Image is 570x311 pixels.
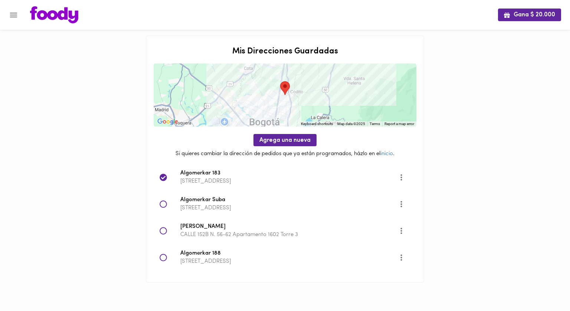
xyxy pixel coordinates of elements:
[180,204,399,212] p: [STREET_ADDRESS]
[392,222,410,240] button: More
[154,47,416,56] h2: Mis Direcciones Guardadas
[180,169,399,178] span: Algomerkar 183
[180,231,399,239] p: CALLE 152B N. 56-62 Apartamento 1602 Torre 3
[337,122,365,126] span: Map data ©2025
[180,249,399,258] span: Algomerkar 188
[180,177,399,185] p: [STREET_ADDRESS]
[155,117,180,127] a: Open this area in Google Maps (opens a new window)
[384,122,414,126] a: Report a map error
[392,195,410,213] button: More
[301,121,333,127] button: Keyboard shortcuts
[155,117,180,127] img: Google
[253,134,317,146] button: Agrega una nueva
[180,196,399,204] span: Algomerkar Suba
[392,168,410,186] button: Opciones
[280,81,290,95] div: Tu dirección
[180,223,399,231] span: [PERSON_NAME]
[30,6,78,23] img: logo.png
[498,9,561,21] button: Gana $ 20.000
[392,248,410,266] button: More
[527,268,563,304] iframe: Messagebird Livechat Widget
[259,137,311,144] span: Agrega una nueva
[180,258,399,265] p: [STREET_ADDRESS]
[504,12,555,19] span: Gana $ 20.000
[380,151,393,157] a: inicio
[370,122,380,126] a: Terms
[154,150,416,158] p: Si quieres cambiar la dirección de pedidos que ya están programados, házlo en el .
[4,6,23,24] button: Menu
